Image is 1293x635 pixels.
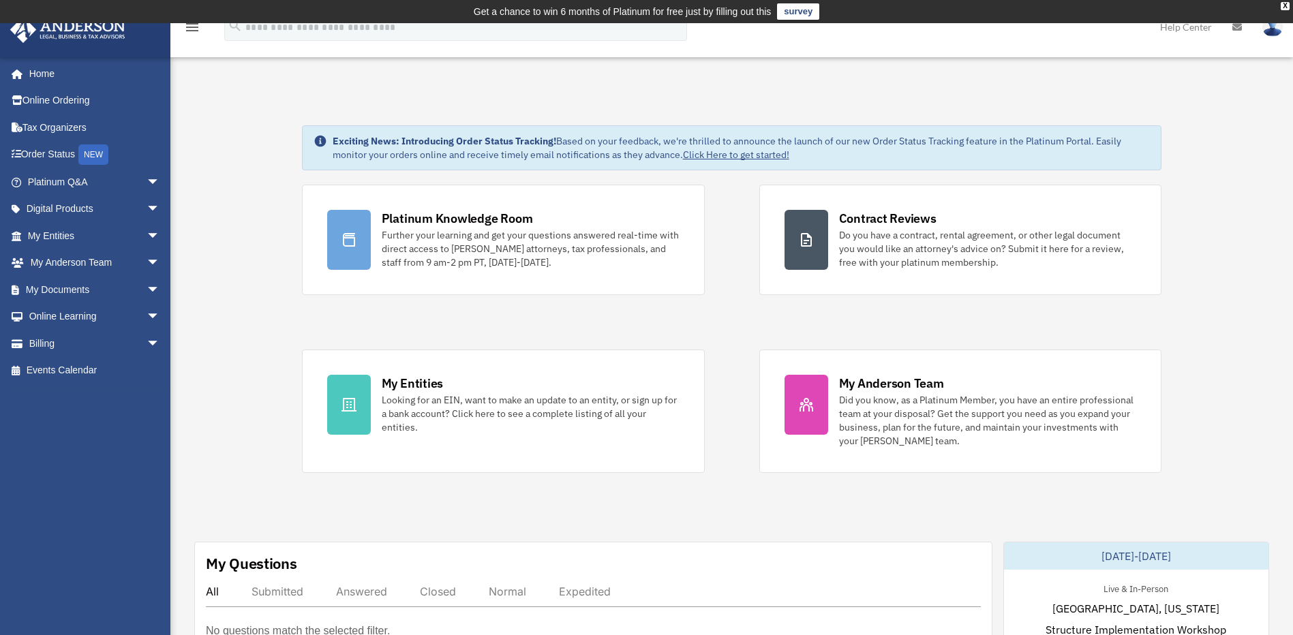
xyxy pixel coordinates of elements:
[10,249,181,277] a: My Anderson Teamarrow_drop_down
[206,585,219,598] div: All
[6,16,130,43] img: Anderson Advisors Platinum Portal
[10,330,181,357] a: Billingarrow_drop_down
[184,19,200,35] i: menu
[489,585,526,598] div: Normal
[839,210,937,227] div: Contract Reviews
[559,585,611,598] div: Expedited
[683,149,789,161] a: Click Here to get started!
[147,196,174,223] span: arrow_drop_down
[10,60,174,87] a: Home
[184,24,200,35] a: menu
[10,276,181,303] a: My Documentsarrow_drop_down
[10,303,181,330] a: Online Learningarrow_drop_down
[302,350,705,473] a: My Entities Looking for an EIN, want to make an update to an entity, or sign up for a bank accoun...
[10,222,181,249] a: My Entitiesarrow_drop_down
[10,114,181,141] a: Tax Organizers
[10,87,181,114] a: Online Ordering
[839,393,1137,448] div: Did you know, as a Platinum Member, you have an entire professional team at your disposal? Get th...
[206,553,297,574] div: My Questions
[474,3,772,20] div: Get a chance to win 6 months of Platinum for free just by filling out this
[252,585,303,598] div: Submitted
[10,141,181,169] a: Order StatusNEW
[1262,17,1283,37] img: User Pic
[147,276,174,304] span: arrow_drop_down
[10,196,181,223] a: Digital Productsarrow_drop_down
[147,168,174,196] span: arrow_drop_down
[382,393,680,434] div: Looking for an EIN, want to make an update to an entity, or sign up for a bank account? Click her...
[333,134,1151,161] div: Based on your feedback, we're thrilled to announce the launch of our new Order Status Tracking fe...
[147,222,174,250] span: arrow_drop_down
[147,303,174,331] span: arrow_drop_down
[333,135,556,147] strong: Exciting News: Introducing Order Status Tracking!
[1093,580,1179,595] div: Live & In-Person
[147,249,174,277] span: arrow_drop_down
[10,168,181,196] a: Platinum Q&Aarrow_drop_down
[839,375,944,392] div: My Anderson Team
[1052,600,1219,617] span: [GEOGRAPHIC_DATA], [US_STATE]
[1281,2,1290,10] div: close
[382,210,533,227] div: Platinum Knowledge Room
[420,585,456,598] div: Closed
[777,3,819,20] a: survey
[147,330,174,358] span: arrow_drop_down
[228,18,243,33] i: search
[382,228,680,269] div: Further your learning and get your questions answered real-time with direct access to [PERSON_NAM...
[78,144,108,165] div: NEW
[302,185,705,295] a: Platinum Knowledge Room Further your learning and get your questions answered real-time with dire...
[839,228,1137,269] div: Do you have a contract, rental agreement, or other legal document you would like an attorney's ad...
[10,357,181,384] a: Events Calendar
[759,350,1162,473] a: My Anderson Team Did you know, as a Platinum Member, you have an entire professional team at your...
[382,375,443,392] div: My Entities
[1004,542,1268,570] div: [DATE]-[DATE]
[336,585,387,598] div: Answered
[759,185,1162,295] a: Contract Reviews Do you have a contract, rental agreement, or other legal document you would like...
